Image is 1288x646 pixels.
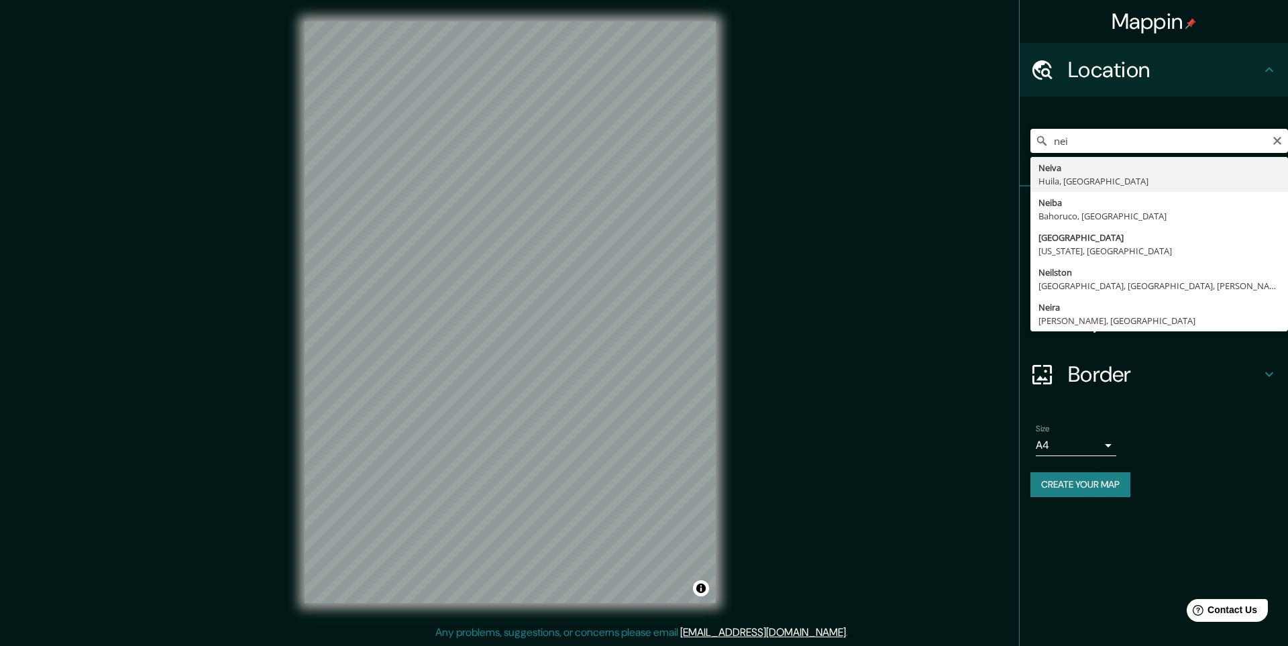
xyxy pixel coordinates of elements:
div: Bahoruco, [GEOGRAPHIC_DATA] [1038,209,1280,223]
div: A4 [1036,435,1116,456]
div: [GEOGRAPHIC_DATA], [GEOGRAPHIC_DATA], [PERSON_NAME][GEOGRAPHIC_DATA] [1038,279,1280,292]
div: Location [1020,43,1288,97]
div: . [850,625,853,641]
button: Create your map [1030,472,1130,497]
div: Layout [1020,294,1288,347]
div: Neilston [1038,266,1280,279]
h4: Border [1068,361,1261,388]
div: Style [1020,240,1288,294]
h4: Mappin [1112,8,1197,35]
div: [GEOGRAPHIC_DATA] [1038,231,1280,244]
button: Clear [1272,133,1283,146]
input: Pick your city or area [1030,129,1288,153]
div: Neira [1038,301,1280,314]
div: [US_STATE], [GEOGRAPHIC_DATA] [1038,244,1280,258]
div: . [848,625,850,641]
img: pin-icon.png [1185,18,1196,29]
div: Huila, [GEOGRAPHIC_DATA] [1038,174,1280,188]
div: Neiva [1038,161,1280,174]
p: Any problems, suggestions, or concerns please email . [435,625,848,641]
iframe: Help widget launcher [1169,594,1273,631]
h4: Layout [1068,307,1261,334]
div: Neiba [1038,196,1280,209]
a: [EMAIL_ADDRESS][DOMAIN_NAME] [680,625,846,639]
canvas: Map [305,21,716,603]
button: Toggle attribution [693,580,709,596]
label: Size [1036,423,1050,435]
div: Pins [1020,186,1288,240]
div: Border [1020,347,1288,401]
h4: Location [1068,56,1261,83]
div: [PERSON_NAME], [GEOGRAPHIC_DATA] [1038,314,1280,327]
